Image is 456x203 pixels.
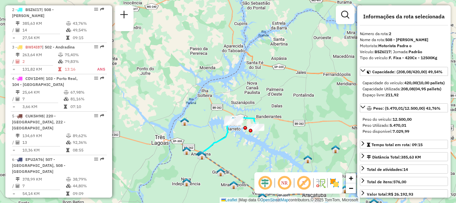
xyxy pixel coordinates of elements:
span: + [349,174,353,182]
span: 5 - [12,113,65,130]
span: 2 - [12,7,54,18]
td: 13 [22,139,66,146]
span: Ocultar NR [276,175,292,191]
div: Nome da rota: [360,37,448,43]
em: Opções [94,45,98,49]
td: 263,64 KM [22,52,58,58]
td: 378,99 KM [22,176,66,183]
img: Exibir/Ocultar setores [329,178,340,188]
i: Total de Atividades [16,97,20,101]
i: Distância Total [16,90,20,94]
td: / [12,27,15,33]
img: VALPARAISO [258,193,267,201]
a: Nova sessão e pesquisa [118,8,131,23]
td: 27,54 KM [22,34,66,41]
strong: 508 - [PERSON_NAME] [385,37,428,42]
span: 3 - [12,44,75,49]
i: Total de Atividades [16,140,20,144]
i: Total de Atividades [16,184,20,188]
i: Tempo total em rota [66,192,69,196]
td: 89,62% [72,132,104,139]
i: Tempo total em rota [66,148,69,152]
strong: Motorista Padra o [378,43,412,48]
span: 6 - [12,157,65,174]
strong: 208,08 [401,86,414,91]
i: % de utilização da cubagem [66,28,71,32]
td: 25,64 KM [22,89,63,96]
a: Zoom in [346,173,356,183]
em: Rota exportada [100,114,104,118]
em: Rota exportada [100,76,104,80]
td: 75,40% [64,52,90,58]
a: Leaflet [221,198,237,202]
a: Capacidade: (208,08/420,00) 49,54% [360,67,448,76]
td: = [12,34,15,41]
span: | Jornada: [391,49,422,54]
div: Motorista: [360,43,448,49]
img: BREJO ALEGRE [340,185,349,194]
span: | 507 - [GEOGRAPHIC_DATA], 508 - [GEOGRAPHIC_DATA] [12,157,65,174]
i: % de utilização do peso [66,21,71,25]
strong: (10,00 pallets) [417,80,445,85]
i: % de utilização do peso [66,177,71,181]
em: Opções [94,157,98,161]
span: 4 - [12,76,78,87]
img: PA - Andradina [198,151,206,160]
td: 43,76% [72,20,104,27]
strong: 576,00 [393,179,406,184]
img: GUARAÇAÍ [216,168,225,177]
span: BSZ6I17 [25,7,41,12]
div: Total de itens: [367,179,406,185]
span: CDV1D49 [25,76,43,81]
strong: 2 [389,31,391,36]
i: Total de Atividades [16,60,20,64]
td: = [12,190,15,197]
em: Opções [94,76,98,80]
strong: 420,00 [404,80,417,85]
img: SANT. ANTÔNIO DO ARACANGUÁ [303,155,312,164]
td: 10,36 KM [22,147,66,154]
td: 49,54% [72,27,104,33]
i: % de utilização do peso [58,53,63,57]
td: / [12,139,15,146]
td: 79,83% [64,58,90,65]
img: ANDRADINA [196,150,205,159]
td: 2 [22,58,58,65]
td: 09:09 [72,190,104,197]
em: Rota exportada [100,7,104,11]
span: | 508 - [PERSON_NAME] [12,7,54,18]
strong: 211,92 [386,92,399,97]
span: − [349,184,353,192]
img: Fluxo de ruas [315,178,326,188]
div: Veículo: [360,49,448,55]
div: Capacidade: (208,08/420,00) 49,54% [360,77,448,101]
i: Distância Total [16,53,20,57]
i: Tempo total em rota [66,36,69,40]
i: % de utilização do peso [66,134,71,138]
td: 14 [22,27,66,33]
a: Zoom out [346,183,356,193]
div: Capacidade do veículo: [363,80,445,86]
i: Distância Total [16,177,20,181]
span: Exibir rótulo [296,175,312,191]
img: CASTILHO [182,146,191,155]
strong: F. Fixa - 420Cx - 12500Kg [389,55,437,60]
div: Peso disponível: [363,128,445,134]
strong: 12.500,00 [393,117,412,122]
td: 13:16 [64,66,90,73]
td: 7 [22,96,63,102]
h4: Informações da rota selecionada [360,13,448,20]
td: 54,14 KM [22,190,66,197]
div: Atividade não roteirizada - SUPERMERCADOS RASTEL [280,196,297,203]
em: Rota exportada [100,157,104,161]
div: Número da rota: [360,31,448,37]
img: NOVA INDEPEDÊNCIA [182,178,191,187]
strong: R$ 26.192,93 [388,192,413,197]
td: 385,63 KM [22,20,66,27]
td: 09:15 [72,34,104,41]
a: Peso: (5.470,01/12.500,00) 43,76% [360,103,448,112]
div: Peso: (5.470,01/12.500,00) 43,76% [360,114,448,137]
strong: 5.470,01 [390,123,406,128]
td: 08:55 [72,147,104,154]
td: = [12,66,15,73]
